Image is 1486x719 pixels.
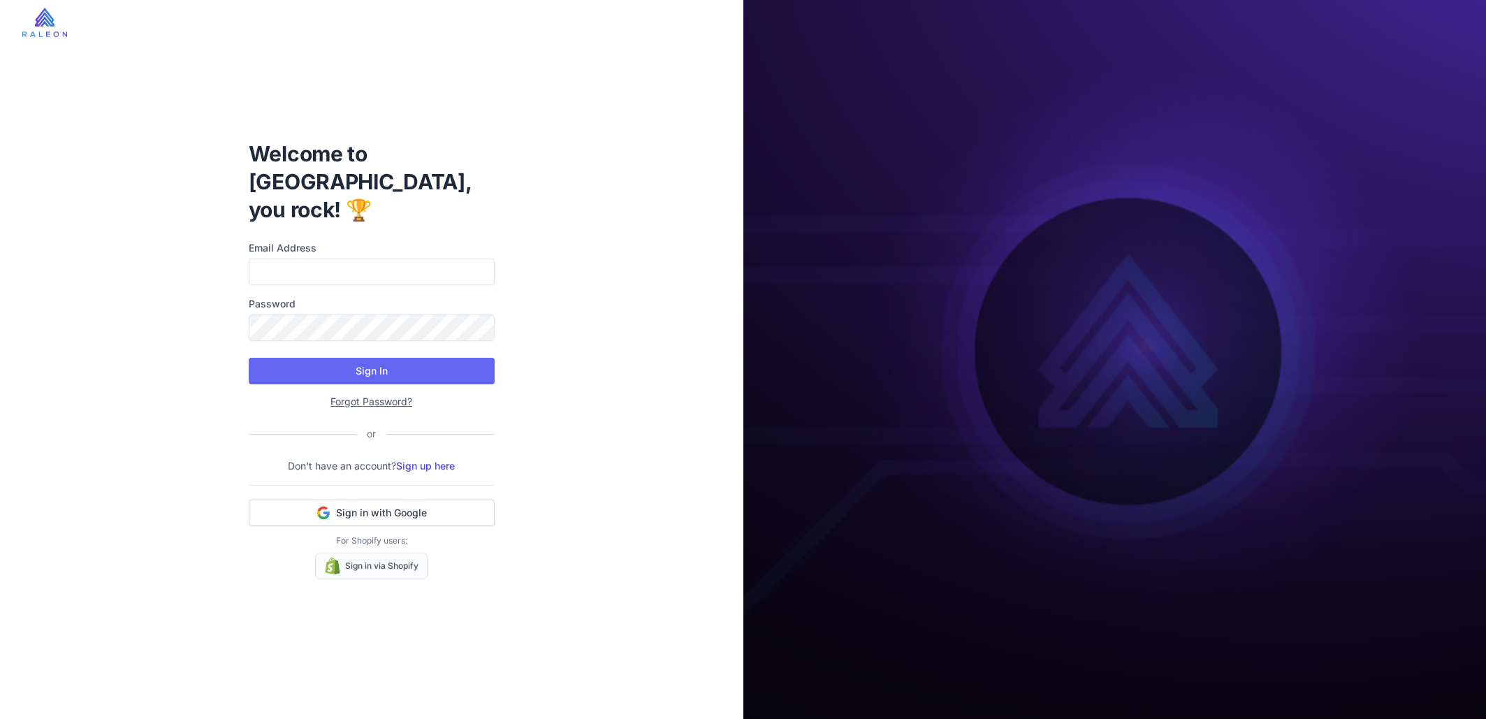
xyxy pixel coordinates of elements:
[249,458,495,474] p: Don't have an account?
[249,500,495,526] button: Sign in with Google
[330,395,412,407] a: Forgot Password?
[249,358,495,384] button: Sign In
[249,535,495,547] p: For Shopify users:
[249,140,495,224] h1: Welcome to [GEOGRAPHIC_DATA], you rock! 🏆
[336,506,427,520] span: Sign in with Google
[249,296,495,312] label: Password
[22,8,67,37] img: raleon-logo-whitebg.9aac0268.jpg
[396,460,455,472] a: Sign up here
[315,553,428,579] a: Sign in via Shopify
[249,240,495,256] label: Email Address
[356,426,387,442] div: or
